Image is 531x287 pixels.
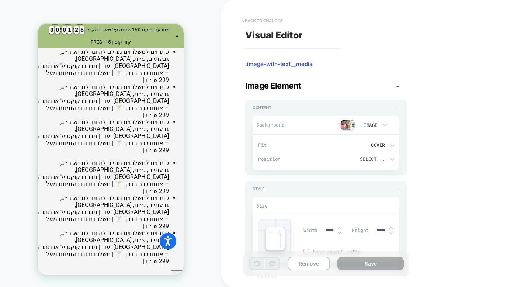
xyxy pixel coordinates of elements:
span: Spacing [256,273,276,280]
span: - [398,105,399,110]
div: 0 [12,3,17,6]
span: Width [303,227,317,234]
span: Lock aspect ratio [313,249,399,255]
span: Image Element [245,81,301,90]
div: 0 [24,6,29,10]
span: Position [258,156,329,162]
div: Cover [336,142,385,148]
div: Select... [336,156,385,162]
img: preview [340,120,355,131]
span: קוד קופון FRESH15 [53,14,93,23]
img: up [389,227,393,229]
span: Size [256,203,267,209]
span: Style [253,186,265,191]
button: Remove [288,257,330,270]
div: 2 [37,3,41,6]
span: - [398,186,399,191]
span: .image-with-text__media [245,60,407,68]
button: Save [337,257,404,270]
div: 1 [29,3,34,6]
div: 0 [12,6,17,10]
div: 0 [24,3,29,6]
img: up [338,227,341,229]
div: 0 [17,6,22,10]
button: < Back to changes [238,15,287,27]
span: Fit [258,142,329,148]
a: Close [136,9,143,15]
span: Background [256,122,289,128]
div: 2 [37,6,41,10]
img: down [338,231,341,234]
div: 0 [17,3,22,6]
div: 1 [29,6,34,10]
img: down [389,231,393,234]
span: Content [253,105,271,110]
img: edit [268,229,283,248]
span: Height [352,227,369,234]
div: Image [362,122,378,128]
span: מתרעננים עם 15% הנחה על מארזי הקיץ [50,2,132,10]
button: Menu [133,247,146,255]
div: 6 [42,6,47,10]
span: - [396,81,400,90]
div: 6 [42,3,47,6]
